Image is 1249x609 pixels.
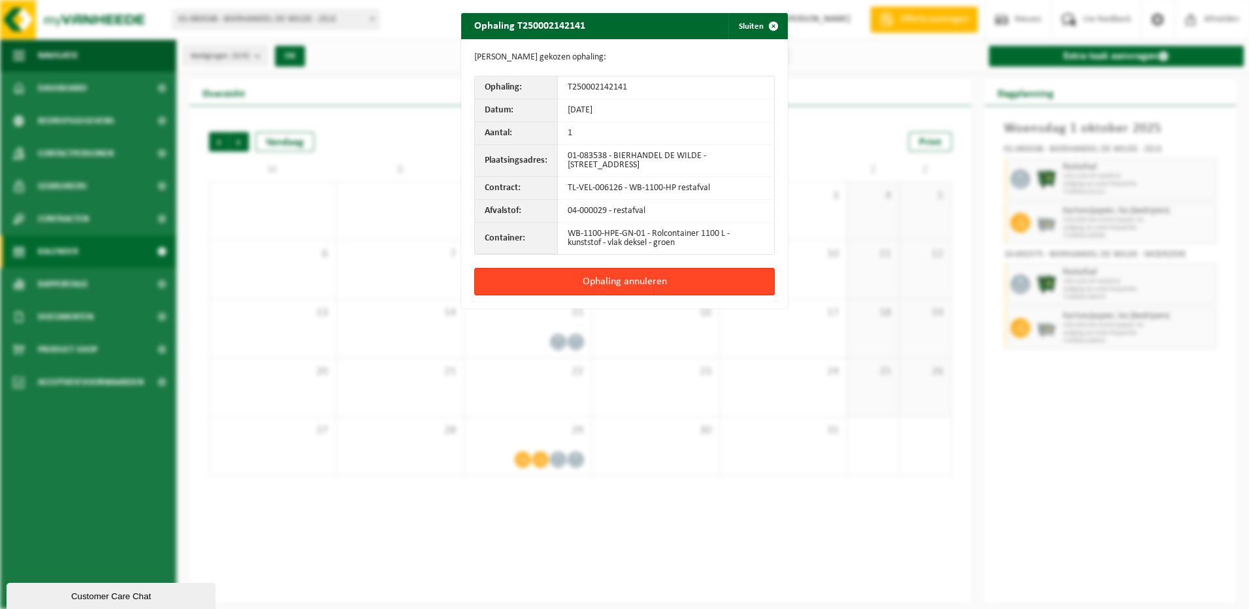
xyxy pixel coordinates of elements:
[558,200,774,223] td: 04-000029 - restafval
[475,145,558,177] th: Plaatsingsadres:
[475,76,558,99] th: Ophaling:
[475,223,558,254] th: Container:
[558,223,774,254] td: WB-1100-HPE-GN-01 - Rolcontainer 1100 L - kunststof - vlak deksel - groen
[475,122,558,145] th: Aantal:
[461,13,598,38] h2: Ophaling T250002142141
[7,580,218,609] iframe: chat widget
[728,13,787,39] button: Sluiten
[558,76,774,99] td: T250002142141
[475,99,558,122] th: Datum:
[558,99,774,122] td: [DATE]
[558,122,774,145] td: 1
[474,268,775,295] button: Ophaling annuleren
[475,200,558,223] th: Afvalstof:
[474,52,775,63] p: [PERSON_NAME] gekozen ophaling:
[558,177,774,200] td: TL-VEL-006126 - WB-1100-HP restafval
[475,177,558,200] th: Contract:
[558,145,774,177] td: 01-083538 - BIERHANDEL DE WILDE - [STREET_ADDRESS]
